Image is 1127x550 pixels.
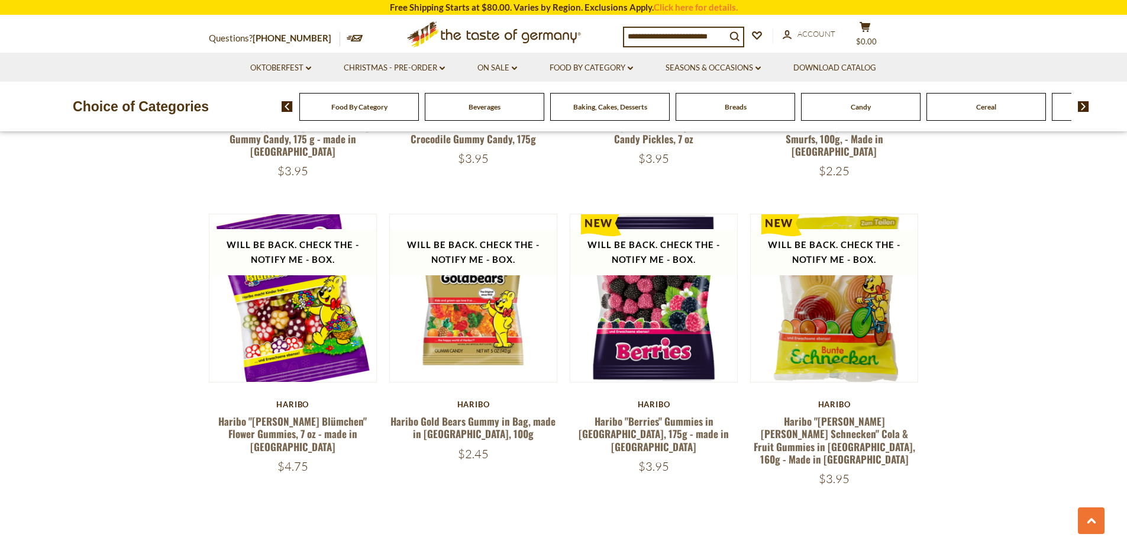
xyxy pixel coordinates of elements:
a: Beverages [469,102,500,111]
img: previous arrow [282,101,293,112]
div: Haribo [389,400,558,409]
a: Food By Category [550,62,633,75]
a: Candy [851,102,871,111]
a: Haribo "[PERSON_NAME] [PERSON_NAME] Schnecken" Cola & Fruit Gummies in [GEOGRAPHIC_DATA], 160g - ... [754,414,915,467]
a: Haribo "Berries" Gummies in [GEOGRAPHIC_DATA], 175g - made in [GEOGRAPHIC_DATA] [579,414,729,454]
span: $3.95 [638,459,669,474]
a: Download Catalog [793,62,876,75]
a: Seasons & Occasions [666,62,761,75]
span: Account [797,29,835,38]
a: Oktoberfest [250,62,311,75]
span: $2.25 [819,163,850,178]
a: Haribo "Die Schlümpfe" Gummy Candy Smurfs, 100g, - Made in [GEOGRAPHIC_DATA] [754,118,914,159]
a: Haribo "[PERSON_NAME] Blümchen" Flower Gummies, 7 oz - made in [GEOGRAPHIC_DATA] [218,414,367,454]
div: Haribo [570,400,738,409]
span: $4.75 [277,459,308,474]
a: Christmas - PRE-ORDER [344,62,445,75]
span: $2.45 [458,446,489,461]
div: Haribo [209,400,377,409]
div: Haribo [750,400,919,409]
a: Cereal [976,102,996,111]
img: Haribo [209,214,377,382]
a: Account [783,28,835,41]
img: Haribo [751,214,918,382]
span: $3.95 [819,471,850,486]
a: Breads [725,102,747,111]
a: Haribo "Gruene Krokodile" Green Crocodile Gummy Candy, 175g [404,118,542,146]
img: Haribo [570,214,738,382]
span: $3.95 [638,151,669,166]
span: $3.95 [277,163,308,178]
a: Food By Category [331,102,387,111]
a: Haribo Gold Bears Gummy in Bag, made in [GEOGRAPHIC_DATA], 100g [390,414,556,441]
span: $3.95 [458,151,489,166]
a: Baking, Cakes, Desserts [573,102,647,111]
span: $0.00 [856,37,877,46]
p: Questions? [209,31,340,46]
a: Click here for details. [654,2,738,12]
a: Haribo "Super Gurken" Vegan Gummy Candy Pickles, 7 oz [576,118,732,146]
a: [PHONE_NUMBER] [253,33,331,43]
img: Haribo [390,214,557,382]
a: On Sale [477,62,517,75]
a: Haribo "Happy Cola" [PERSON_NAME] Gummy Candy, 175 g - made in [GEOGRAPHIC_DATA] [216,118,369,159]
button: $0.00 [848,21,883,51]
img: next arrow [1078,101,1089,112]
